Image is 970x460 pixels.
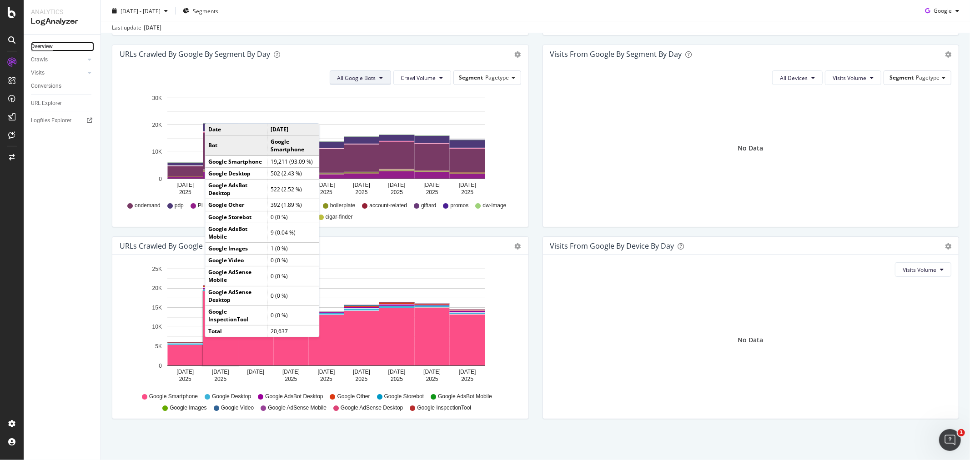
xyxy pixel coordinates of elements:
[268,404,327,412] span: Google AdSense Mobile
[121,7,161,15] span: [DATE] - [DATE]
[31,42,53,51] div: Overview
[159,176,162,182] text: 0
[550,50,682,59] div: Visits from Google By Segment By Day
[267,199,319,211] td: 392 (1.89 %)
[267,305,319,325] td: 0 (0 %)
[159,363,162,369] text: 0
[890,74,914,81] span: Segment
[152,285,162,292] text: 20K
[450,202,468,210] span: promos
[205,266,267,286] td: Google AdSense Mobile
[31,7,93,16] div: Analytics
[108,4,171,18] button: [DATE] - [DATE]
[903,266,936,274] span: Visits Volume
[120,92,517,198] svg: A chart.
[423,369,441,375] text: [DATE]
[285,376,297,382] text: 2025
[247,369,264,375] text: [DATE]
[205,199,267,211] td: Google Other
[337,393,370,400] span: Google Other
[921,4,963,18] button: Google
[384,393,424,400] span: Google Storebot
[152,95,162,101] text: 30K
[426,189,438,195] text: 2025
[31,99,62,108] div: URL Explorer
[205,155,267,168] td: Google Smartphone
[318,369,335,375] text: [DATE]
[388,182,406,188] text: [DATE]
[179,376,191,382] text: 2025
[267,180,319,199] td: 522 (2.52 %)
[833,74,866,82] span: Visits Volume
[515,51,521,58] div: gear
[780,74,808,82] span: All Devices
[267,168,319,180] td: 502 (2.43 %)
[461,189,473,195] text: 2025
[958,429,965,436] span: 1
[426,376,438,382] text: 2025
[152,149,162,155] text: 10K
[330,70,391,85] button: All Google Bots
[318,182,335,188] text: [DATE]
[170,404,206,412] span: Google Images
[267,325,319,337] td: 20,637
[221,404,254,412] span: Google Video
[212,393,251,400] span: Google Desktop
[205,255,267,266] td: Google Video
[179,4,222,18] button: Segments
[461,376,473,382] text: 2025
[939,429,961,451] iframe: Intercom live chat
[205,325,267,337] td: Total
[149,393,198,400] span: Google Smartphone
[267,266,319,286] td: 0 (0 %)
[152,324,162,330] text: 10K
[267,243,319,255] td: 1 (0 %)
[356,189,368,195] text: 2025
[772,70,823,85] button: All Devices
[205,223,267,242] td: Google AdsBot Mobile
[179,189,191,195] text: 2025
[267,255,319,266] td: 0 (0 %)
[144,24,161,32] div: [DATE]
[135,202,161,210] span: ondemand
[337,74,376,82] span: All Google Bots
[31,55,48,65] div: Crawls
[31,16,93,27] div: LogAnalyzer
[282,369,300,375] text: [DATE]
[515,243,521,250] div: gear
[421,202,436,210] span: giftard
[198,202,208,210] span: PLP
[176,369,194,375] text: [DATE]
[438,393,492,400] span: Google AdsBot Mobile
[945,51,951,58] div: gear
[353,369,370,375] text: [DATE]
[738,144,764,153] div: No Data
[155,343,162,350] text: 5K
[31,81,94,91] a: Conversions
[31,55,85,65] a: Crawls
[459,182,476,188] text: [DATE]
[423,182,441,188] text: [DATE]
[393,70,451,85] button: Crawl Volume
[320,189,332,195] text: 2025
[326,213,353,221] span: cigar-finder
[31,116,71,125] div: Logfiles Explorer
[212,369,229,375] text: [DATE]
[31,68,45,78] div: Visits
[401,74,436,82] span: Crawl Volume
[267,135,319,155] td: Google Smartphone
[916,74,940,81] span: Pagetype
[205,286,267,305] td: Google AdSense Desktop
[267,211,319,223] td: 0 (0 %)
[267,286,319,305] td: 0 (0 %)
[825,70,881,85] button: Visits Volume
[356,376,368,382] text: 2025
[120,262,517,389] div: A chart.
[120,241,281,250] div: URLs Crawled by Google bot User Agent By Day
[486,74,509,81] span: Pagetype
[265,393,323,400] span: Google AdsBot Desktop
[459,74,483,81] span: Segment
[120,50,270,59] div: URLs Crawled by Google By Segment By Day
[267,155,319,168] td: 19,211 (93.09 %)
[459,369,476,375] text: [DATE]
